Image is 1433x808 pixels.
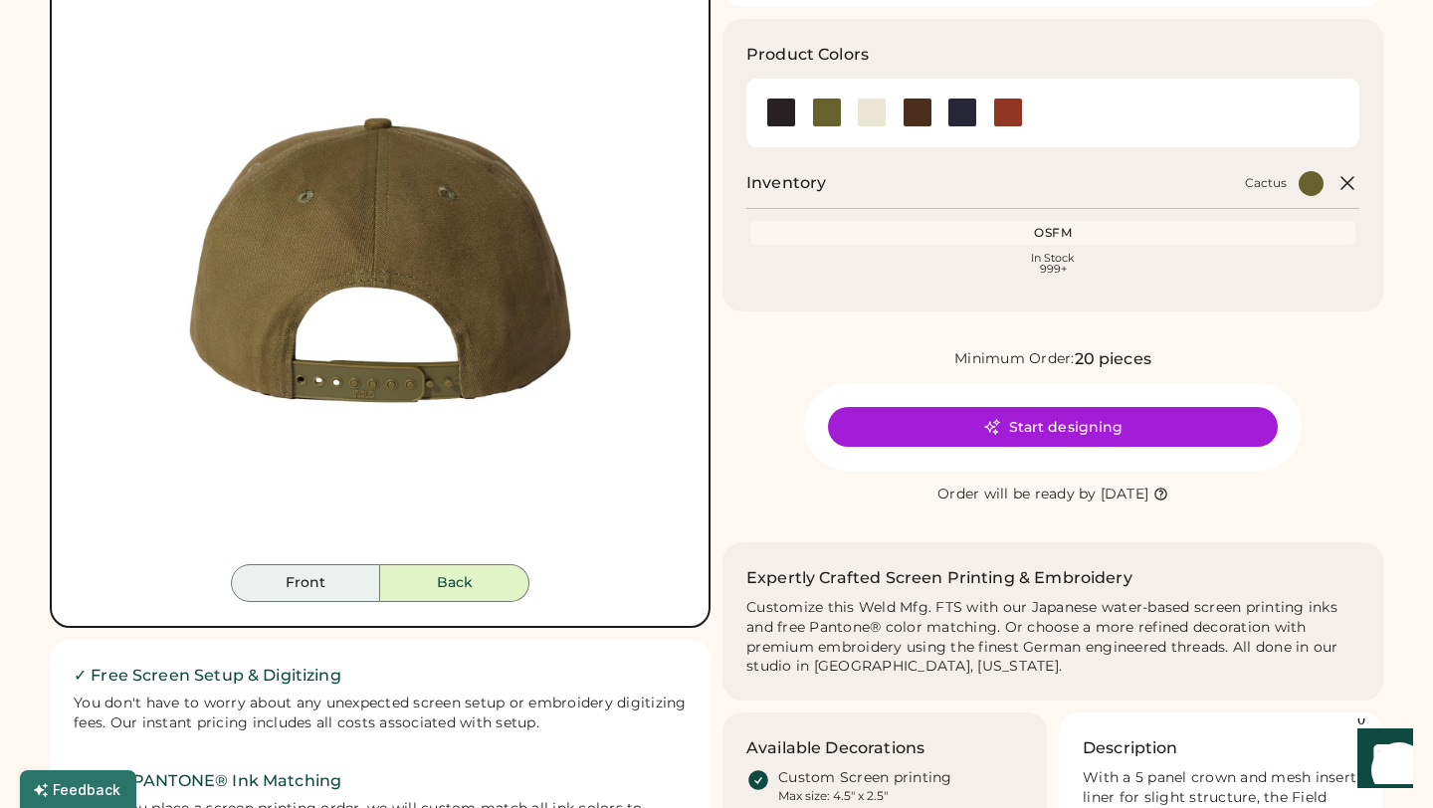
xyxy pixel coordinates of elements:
h2: ✓ Free Screen Setup & Digitizing [74,664,687,688]
div: Cactus [1245,175,1287,191]
div: Order will be ready by [937,485,1097,505]
h3: Description [1083,736,1178,760]
div: OSFM [754,225,1351,241]
div: [DATE] [1101,485,1149,505]
div: In Stock 999+ [754,253,1351,275]
div: Customize this Weld Mfg. FTS with our Japanese water-based screen printing inks and free Pantone®... [746,598,1359,678]
div: 20 pieces [1075,347,1151,371]
h2: ✓ Free PANTONE® Ink Matching [74,769,687,793]
div: You don't have to worry about any unexpected screen setup or embroidery digitizing fees. Our inst... [74,694,687,733]
div: Minimum Order: [954,349,1075,369]
button: Start designing [828,407,1278,447]
h2: Expertly Crafted Screen Printing & Embroidery [746,566,1132,590]
h2: Inventory [746,171,826,195]
h3: Available Decorations [746,736,924,760]
iframe: Front Chat [1338,718,1424,804]
button: Back [380,564,529,602]
h3: Product Colors [746,43,869,67]
button: Front [231,564,380,602]
div: Custom Screen printing [778,768,952,788]
div: Max size: 4.5" x 2.5" [778,788,888,804]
